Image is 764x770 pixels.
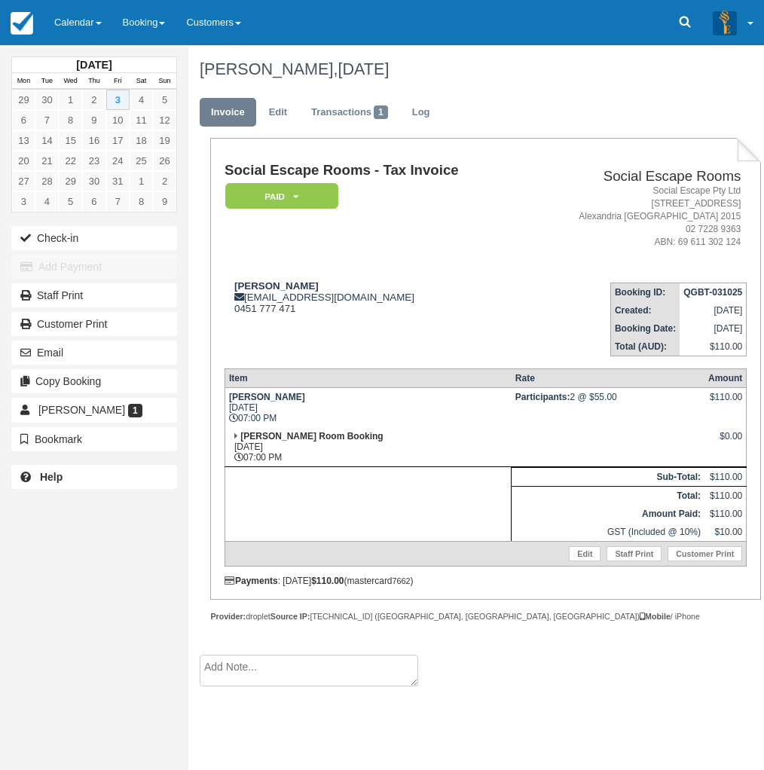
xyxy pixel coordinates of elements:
th: Item [225,368,511,387]
a: 31 [106,171,130,191]
a: 4 [35,191,59,212]
div: $0.00 [708,431,742,454]
th: Sat [130,73,153,90]
th: Wed [59,73,82,90]
th: Rate [512,368,704,387]
a: 17 [106,130,130,151]
th: Booking ID: [610,283,680,301]
th: Total: [512,486,704,505]
a: 20 [12,151,35,171]
a: 29 [12,90,35,110]
strong: [PERSON_NAME] [234,280,319,292]
small: 7662 [393,576,411,585]
a: 6 [12,110,35,130]
a: 7 [106,191,130,212]
h1: [PERSON_NAME], [200,60,750,78]
a: 15 [59,130,82,151]
td: [DATE] [680,319,747,338]
img: checkfront-main-nav-mini-logo.png [11,12,33,35]
a: 30 [35,90,59,110]
button: Add Payment [11,255,177,279]
a: 1 [130,171,153,191]
a: 8 [130,191,153,212]
a: 21 [35,151,59,171]
a: 4 [130,90,153,110]
a: 5 [153,90,176,110]
a: 24 [106,151,130,171]
strong: Payments [225,576,278,586]
a: 13 [12,130,35,151]
th: Created: [610,301,680,319]
button: Email [11,341,177,365]
a: 28 [35,171,59,191]
th: Mon [12,73,35,90]
a: Help [11,465,177,489]
span: [DATE] [338,60,389,78]
em: Paid [225,183,338,209]
td: [DATE] 07:00 PM [225,387,511,427]
a: 5 [59,191,82,212]
a: Paid [225,182,333,210]
strong: $110.00 [311,576,344,586]
a: 10 [106,110,130,130]
strong: [PERSON_NAME] Room Booking [240,431,383,442]
a: 19 [153,130,176,151]
a: 29 [59,171,82,191]
a: 3 [12,191,35,212]
td: [DATE] [680,301,747,319]
a: 11 [130,110,153,130]
a: 30 [82,171,105,191]
button: Bookmark [11,427,177,451]
th: Sun [153,73,176,90]
a: Log [401,98,442,127]
a: 18 [130,130,153,151]
strong: Source IP: [270,612,310,621]
a: 6 [82,191,105,212]
a: Staff Print [607,546,662,561]
address: Social Escape Pty Ltd [STREET_ADDRESS] Alexandria [GEOGRAPHIC_DATA] 2015 02 7228 9363 ABN: 69 611... [530,185,741,249]
a: Customer Print [668,546,742,561]
a: Transactions1 [300,98,399,127]
a: 26 [153,151,176,171]
td: $10.00 [704,523,747,542]
th: Total (AUD): [610,338,680,356]
div: droplet [TECHNICAL_ID] ([GEOGRAPHIC_DATA], [GEOGRAPHIC_DATA], [GEOGRAPHIC_DATA]) / iPhone [210,611,761,622]
strong: [PERSON_NAME] [229,392,305,402]
a: Edit [258,98,298,127]
strong: QGBT-031025 [683,287,742,298]
th: Amount Paid: [512,505,704,523]
th: Tue [35,73,59,90]
span: 1 [128,404,142,417]
a: 9 [153,191,176,212]
a: 7 [35,110,59,130]
img: A3 [713,11,737,35]
a: 22 [59,151,82,171]
button: Check-in [11,226,177,250]
a: Customer Print [11,312,177,336]
strong: Participants [515,392,570,402]
a: 23 [82,151,105,171]
td: $110.00 [680,338,747,356]
a: 3 [106,90,130,110]
h2: Social Escape Rooms [530,169,741,185]
td: $110.00 [704,486,747,505]
a: [PERSON_NAME] 1 [11,398,177,422]
a: Edit [569,546,601,561]
strong: [DATE] [76,59,112,71]
span: [PERSON_NAME] [38,404,125,416]
th: Fri [106,73,130,90]
td: [DATE] 07:00 PM [225,427,511,467]
a: 14 [35,130,59,151]
a: 1 [59,90,82,110]
span: 1 [374,105,388,119]
th: Sub-Total: [512,467,704,486]
a: Staff Print [11,283,177,307]
b: Help [40,471,63,483]
td: $110.00 [704,505,747,523]
div: [EMAIL_ADDRESS][DOMAIN_NAME] 0451 777 471 [225,280,524,314]
th: Amount [704,368,747,387]
strong: Mobile [640,612,671,621]
td: GST (Included @ 10%) [512,523,704,542]
h1: Social Escape Rooms - Tax Invoice [225,163,524,179]
td: 2 @ $55.00 [512,387,704,427]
